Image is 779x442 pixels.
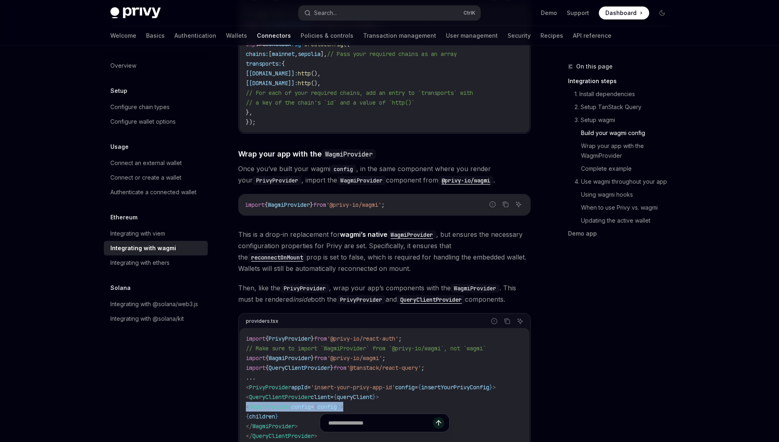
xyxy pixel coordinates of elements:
[337,295,385,304] code: PrivyProvider
[311,354,314,362] span: }
[322,149,376,159] code: WagmiProvider
[421,364,424,371] span: ;
[110,102,170,112] div: Configure chain types
[269,50,272,58] span: [
[269,354,311,362] span: WagmiProvider
[238,229,531,274] span: This is a drop-in replacement for , but ensures the necessary configuration properties for Privy ...
[246,316,278,326] div: providers.tsx
[146,26,165,45] a: Basics
[299,6,480,20] button: Search...CtrlK
[438,176,493,184] a: @privy-io/wagmi
[395,384,415,391] span: config
[330,364,334,371] span: }
[246,50,269,58] span: chains:
[174,26,216,45] a: Authentication
[387,230,436,239] code: WagmiProvider
[246,109,252,116] span: },
[246,393,249,401] span: <
[104,311,208,326] a: Integrating with @solana/kit
[249,393,311,401] span: QueryClientProvider
[581,188,675,201] a: Using wagmi hooks
[330,165,356,174] code: config
[265,364,269,371] span: {
[508,26,531,45] a: Security
[104,114,208,129] a: Configure wallet options
[313,201,326,208] span: from
[246,354,265,362] span: import
[110,117,176,127] div: Configure wallet options
[575,88,675,101] a: 1. Install dependencies
[541,9,557,17] a: Demo
[298,70,311,77] span: http
[246,60,282,67] span: transports:
[311,384,395,391] span: 'insert-your-privy-app-id'
[502,316,512,326] button: Copy the contents from the code block
[575,175,675,188] a: 4. Use wagmi throughout your app
[575,101,675,114] a: 2. Setup TanStack Query
[421,384,489,391] span: insertYourPrivyConfig
[104,241,208,255] a: Integrating with wagmi
[314,354,327,362] span: from
[372,393,376,401] span: }
[363,26,436,45] a: Transaction management
[104,100,208,114] a: Configure chain types
[311,335,314,342] span: }
[337,176,386,185] code: WagmiProvider
[376,393,379,401] span: >
[337,393,372,401] span: queryClient
[110,158,182,168] div: Connect an external wallet
[515,316,525,326] button: Ask AI
[415,384,418,391] span: =
[340,230,436,238] a: wagmi’s nativeWagmiProvider
[246,384,249,391] span: <
[327,354,382,362] span: '@privy-io/wagmi'
[291,403,311,410] span: config
[513,199,524,210] button: Ask AI
[265,354,269,362] span: {
[656,6,669,19] button: Toggle dark mode
[311,403,314,410] span: =
[246,345,486,352] span: // Make sure to import `WagmiProvider` from `@privy-io/wagmi`, not `wagmi`
[104,255,208,270] a: Integrating with ethers
[110,283,131,293] h5: Solana
[310,201,313,208] span: }
[327,335,398,342] span: '@privy-io/react-auth'
[433,417,444,429] button: Send message
[346,364,421,371] span: '@tanstack/react-query'
[340,403,343,410] span: >
[301,26,353,45] a: Policies & controls
[110,26,136,45] a: Welcome
[110,243,176,253] div: Integrating with wagmi
[238,282,531,305] span: Then, like the , wrap your app’s components with the . This must be rendered both the and compone...
[581,201,675,214] a: When to use Privy vs. wagmi
[280,284,329,293] code: PrivyProvider
[110,314,184,324] div: Integrating with @solana/kit
[226,26,247,45] a: Wallets
[298,79,311,87] span: http
[246,403,249,410] span: <
[581,139,675,162] a: Wrap your app with the WagmiProvider
[104,185,208,200] a: Authenticate a connected wallet
[249,384,291,391] span: PrivyProvider
[334,393,337,401] span: {
[451,284,499,293] code: WagmiProvider
[110,86,127,96] h5: Setup
[446,26,498,45] a: User management
[253,176,301,185] code: PrivyProvider
[104,297,208,311] a: Integrating with @solana/web3.js
[110,212,138,222] h5: Ethereum
[104,156,208,170] a: Connect an external wallet
[308,384,311,391] span: =
[293,295,311,303] em: inside
[605,9,637,17] span: Dashboard
[581,127,675,139] a: Build your wagmi config
[110,299,198,309] div: Integrating with @solana/web3.js
[110,258,170,268] div: Integrating with ethers
[104,170,208,185] a: Connect or create a wallet
[246,70,298,77] span: [[DOMAIN_NAME]]:
[268,201,310,208] span: WagmiProvider
[500,199,511,210] button: Copy the contents from the code block
[110,187,196,197] div: Authenticate a connected wallet
[330,393,334,401] span: =
[314,8,337,18] div: Search...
